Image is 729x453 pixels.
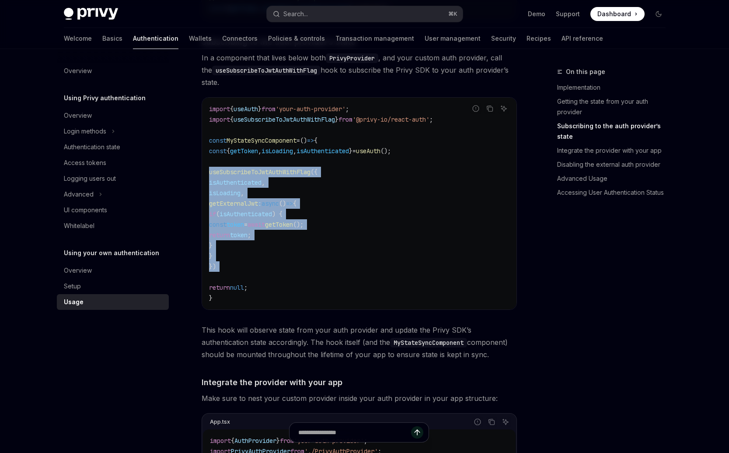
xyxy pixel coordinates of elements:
[57,108,169,123] a: Overview
[64,158,106,168] div: Access tokens
[258,147,262,155] span: ,
[562,28,603,49] a: API reference
[267,6,463,22] button: Open search
[64,297,84,307] div: Usage
[57,186,169,202] button: Toggle Advanced section
[652,7,666,21] button: Toggle dark mode
[298,423,411,442] input: Ask a question...
[133,28,178,49] a: Authentication
[356,147,380,155] span: useAuth
[556,10,580,18] a: Support
[326,53,378,63] code: PrivyProvider
[64,142,120,152] div: Authentication state
[296,137,300,144] span: =
[296,147,349,155] span: isAuthenticated
[486,416,497,428] button: Copy the contents from the code block
[227,221,244,228] span: token
[352,147,356,155] span: =
[209,252,213,260] span: }
[202,392,517,404] span: Make sure to nest your custom provider inside your auth provider in your app structure:
[300,137,307,144] span: ()
[528,10,545,18] a: Demo
[557,158,673,172] a: Disabling the external auth provider
[64,205,107,215] div: UI components
[57,294,169,310] a: Usage
[57,123,169,139] button: Toggle Login methods section
[209,168,310,176] span: useSubscribeToJwtAuthWithFlag
[210,416,230,428] div: App.tsx
[209,284,230,291] span: return
[557,119,673,144] a: Subscribing to the auth provider’s state
[262,179,265,186] span: ,
[429,116,433,123] span: ;
[557,144,673,158] a: Integrate the provider with your app
[209,116,230,123] span: import
[57,171,169,186] a: Logging users out
[411,426,423,439] button: Send message
[244,221,248,228] span: =
[283,9,308,19] div: Search...
[258,105,262,113] span: }
[230,284,244,291] span: null
[64,126,106,137] div: Login methods
[276,105,345,113] span: 'your-auth-provider'
[220,210,272,218] span: isAuthenticated
[307,137,314,144] span: =>
[335,116,338,123] span: }
[241,189,244,197] span: ,
[209,263,216,270] span: })
[202,324,517,361] span: This hook will observe state from your auth provider and update the Privy SDK’s authentication st...
[57,139,169,155] a: Authentication state
[470,103,481,114] button: Report incorrect code
[265,221,293,228] span: getToken
[64,28,92,49] a: Welcome
[390,338,467,348] code: MyStateSyncComponent
[234,105,258,113] span: useAuth
[209,294,213,302] span: }
[202,376,342,388] span: Integrate the provider with your app
[597,10,631,18] span: Dashboard
[472,416,483,428] button: Report incorrect code
[57,155,169,171] a: Access tokens
[491,28,516,49] a: Security
[230,147,258,155] span: getToken
[590,7,645,21] a: Dashboard
[310,168,317,176] span: ({
[557,186,673,200] a: Accessing User Authentication Status
[248,231,251,239] span: ;
[64,281,81,291] div: Setup
[380,147,391,155] span: ();
[425,28,481,49] a: User management
[268,28,325,49] a: Policies & controls
[209,221,227,228] span: const
[64,93,146,103] h5: Using Privy authentication
[286,200,293,207] span: =>
[212,66,321,75] code: useSubscribeToJwtAuthWithFlag
[345,105,349,113] span: ;
[500,416,511,428] button: Ask AI
[557,172,673,186] a: Advanced Usage
[209,200,258,207] span: getExternalJwt
[230,116,234,123] span: {
[64,265,92,276] div: Overview
[230,231,248,239] span: token
[448,11,457,18] span: ⌘ K
[209,147,227,155] span: const
[262,147,293,155] span: isLoading
[227,137,296,144] span: MyStateSyncComponent
[64,8,118,20] img: dark logo
[335,28,414,49] a: Transaction management
[234,116,335,123] span: useSubscribeToJwtAuthWithFlag
[248,221,265,228] span: await
[557,81,673,95] a: Implementation
[262,200,279,207] span: async
[262,105,276,113] span: from
[272,210,283,218] span: ) {
[57,278,169,294] a: Setup
[230,105,234,113] span: {
[293,147,296,155] span: ,
[209,210,216,218] span: if
[244,284,248,291] span: ;
[498,103,509,114] button: Ask AI
[57,63,169,79] a: Overview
